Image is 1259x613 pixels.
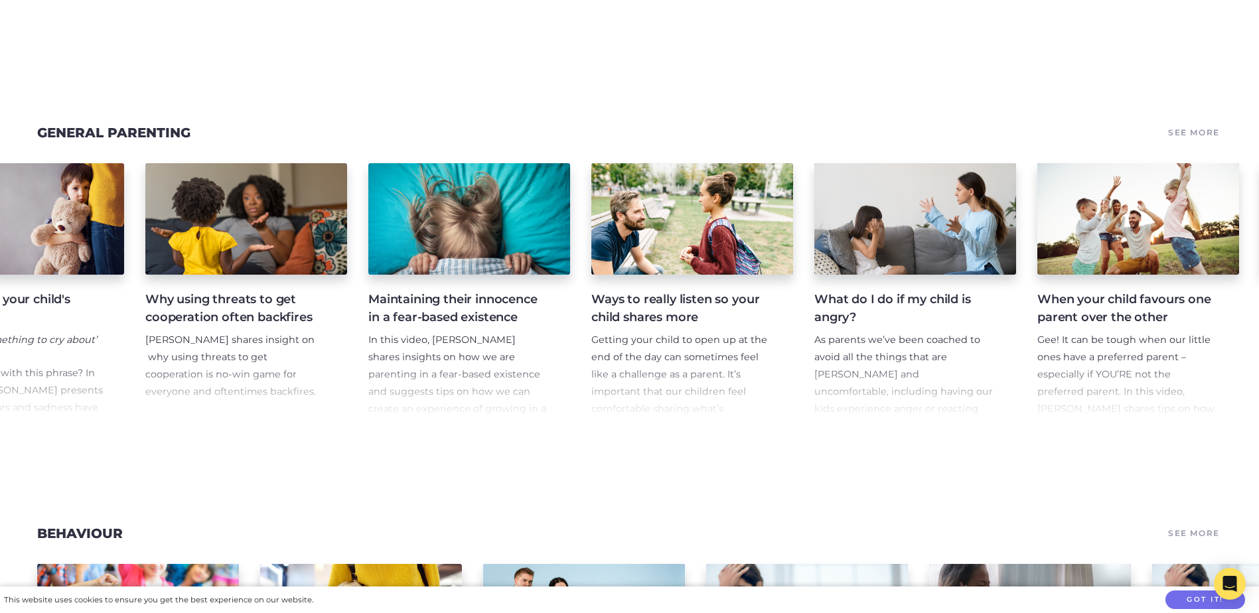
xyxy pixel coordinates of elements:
[1037,332,1218,452] p: Gee! It can be tough when our little ones have a preferred parent – especially if YOU’RE not the ...
[1214,568,1246,600] div: Open Intercom Messenger
[814,291,995,326] h4: What do I do if my child is angry?
[814,163,1016,418] a: What do I do if my child is angry? As parents we’ve been coached to avoid all the things that are...
[368,332,549,435] p: In this video, [PERSON_NAME] shares insights on how we are parenting in a fear-based existence an...
[4,593,313,607] div: This website uses cookies to ensure you get the best experience on our website.
[1037,163,1239,418] a: When your child favours one parent over the other Gee! It can be tough when our little ones have ...
[145,291,326,326] h4: Why using threats to get cooperation often backfires
[814,332,995,504] p: As parents we’ve been coached to avoid all the things that are [PERSON_NAME] and uncomfortable, i...
[37,125,190,141] a: General Parenting
[1037,291,1218,326] h4: When your child favours one parent over the other
[368,291,549,326] h4: Maintaining their innocence in a fear-based existence
[591,291,772,326] h4: Ways to really listen so your child shares more
[1165,590,1245,610] button: Got it!
[145,163,347,418] a: Why using threats to get cooperation often backfires [PERSON_NAME] shares insight on why using th...
[37,525,123,541] a: Behaviour
[368,163,570,418] a: Maintaining their innocence in a fear-based existence In this video, [PERSON_NAME] shares insight...
[591,163,793,418] a: Ways to really listen so your child shares more Getting your child to open up at the end of the d...
[1166,524,1222,543] a: See More
[591,332,772,486] p: Getting your child to open up at the end of the day can sometimes feel like a challenge as a pare...
[145,332,326,401] p: [PERSON_NAME] shares insight on why using threats to get cooperation is no-win game for everyone ...
[1166,123,1222,142] a: See More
